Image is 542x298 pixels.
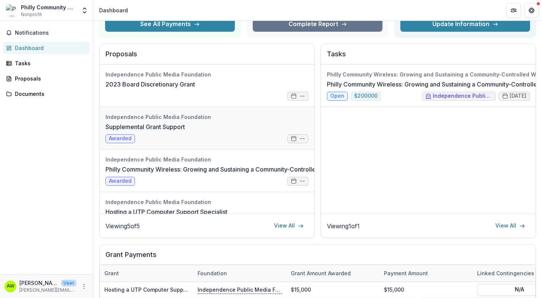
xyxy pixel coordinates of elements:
nav: breadcrumb [96,5,131,16]
a: Hosting a UTP Computer Support Specialist [104,286,218,293]
h2: Proposals [105,50,308,64]
div: Payment Amount [379,269,432,277]
div: Linked Contingencies [473,269,539,277]
div: Grant amount awarded [286,265,379,281]
div: Grant amount awarded [286,269,355,277]
a: Hosting a UTP Computer Support Specialist [105,207,227,216]
p: [PERSON_NAME][EMAIL_ADDRESS][DOMAIN_NAME] [19,287,76,294]
button: Open entity switcher [79,3,90,18]
a: Update Information [400,17,530,32]
button: More [79,282,88,291]
span: Notifications [15,30,87,36]
div: Foundation [193,265,286,281]
div: Tasks [15,59,84,67]
a: Documents [3,88,90,100]
h2: Grant Payments [105,251,530,265]
a: View All [491,220,530,232]
div: Grant [100,265,193,281]
div: $15,000 [379,282,473,298]
a: Tasks [3,57,90,69]
div: Payment Amount [379,265,473,281]
div: $15,000 [286,282,379,298]
div: Grant [100,269,123,277]
p: User [61,280,76,286]
button: Get Help [524,3,539,18]
div: Dashboard [15,44,84,52]
p: Independence Public Media Foundation [198,286,282,294]
button: See All Payments [105,17,235,32]
a: Complete Report [253,17,382,32]
p: Viewing 1 of 1 [327,222,360,230]
img: Philly Community Wireless [6,4,18,16]
a: 2023 Board Discretionary Grant [105,80,195,89]
div: Alex Wermer-Colan [7,284,15,289]
a: Proposals [3,72,90,85]
div: Foundation [193,269,231,277]
div: Dashboard [99,6,128,14]
div: Proposals [15,75,84,82]
a: Supplemental Grant Support [105,122,185,131]
button: Notifications [3,27,90,39]
span: Nonprofit [21,11,42,18]
h2: Tasks [327,50,530,64]
a: View All [270,220,308,232]
p: [PERSON_NAME] [19,279,58,287]
div: Documents [15,90,84,98]
a: Philly Community Wireless: Growing and Sustaining a Community-Controlled WiFi Network in [GEOGRAP... [105,165,429,174]
button: Partners [506,3,521,18]
p: Viewing 5 of 5 [105,222,140,230]
a: Dashboard [3,42,90,54]
div: Philly Community Wireless [21,3,76,11]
